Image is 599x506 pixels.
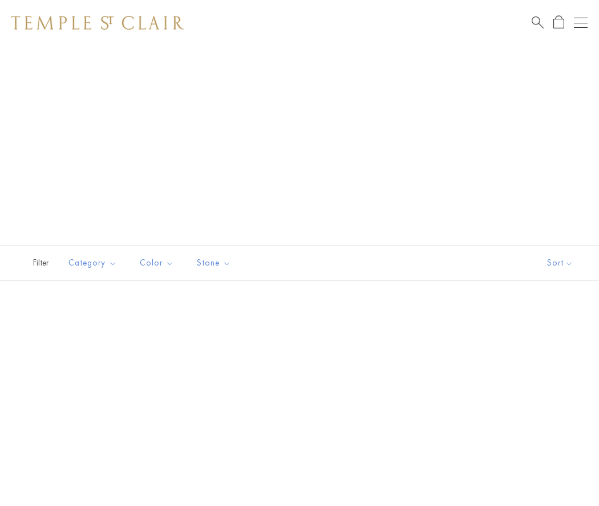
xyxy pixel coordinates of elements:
[63,256,126,270] span: Category
[60,250,126,276] button: Category
[11,16,184,30] img: Temple St. Clair
[553,15,564,30] a: Open Shopping Bag
[532,15,544,30] a: Search
[131,250,183,276] button: Color
[574,16,588,30] button: Open navigation
[521,246,599,280] button: Show sort by
[191,256,240,270] span: Stone
[134,256,183,270] span: Color
[188,250,240,276] button: Stone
